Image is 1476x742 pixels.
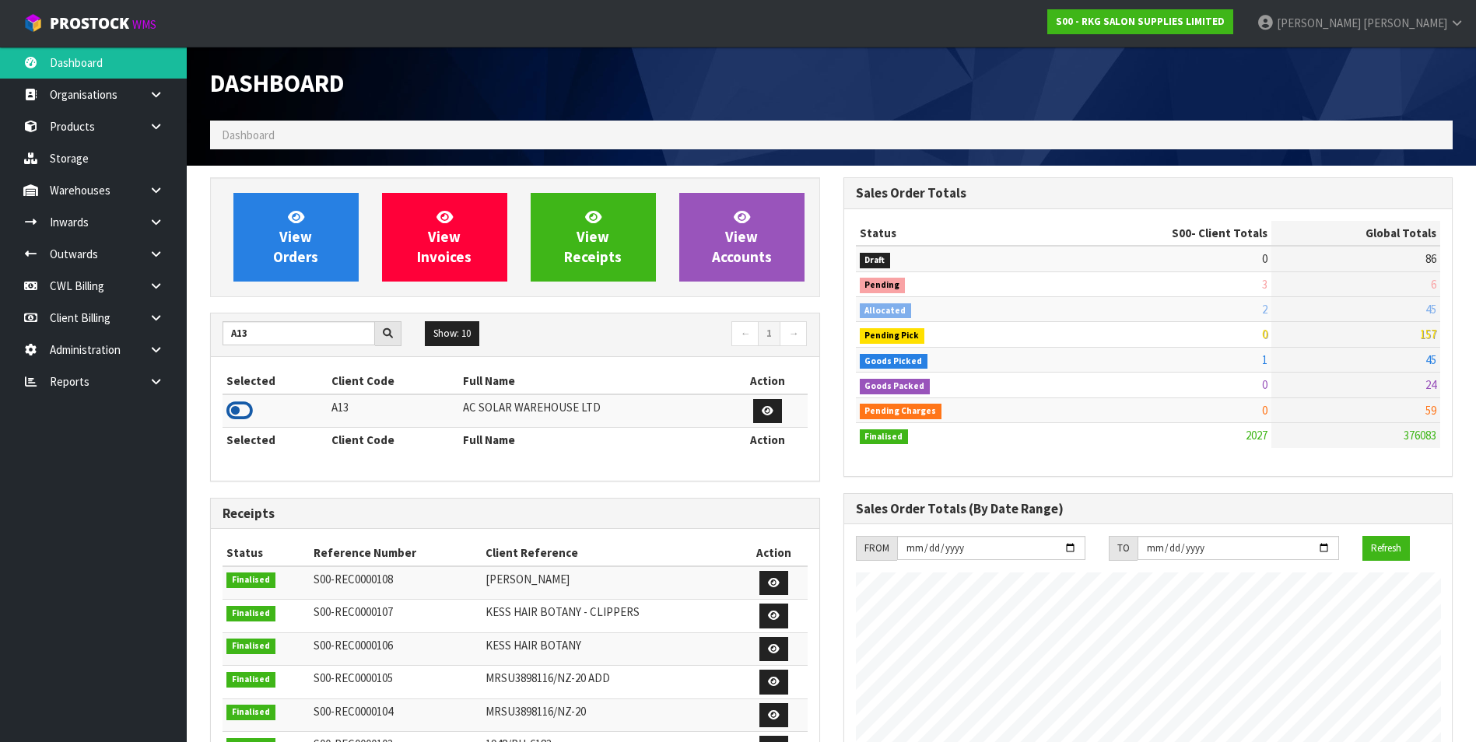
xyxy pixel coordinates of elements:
[314,670,393,685] span: S00-REC0000105
[1420,327,1436,341] span: 157
[856,186,1441,201] h3: Sales Order Totals
[1363,16,1447,30] span: [PERSON_NAME]
[328,369,458,394] th: Client Code
[482,541,741,565] th: Client Reference
[728,428,808,453] th: Action
[527,321,808,348] nav: Page navigation
[314,572,393,586] span: S00-REC0000108
[741,541,807,565] th: Action
[382,193,507,282] a: ViewInvoices
[1425,251,1436,266] span: 86
[459,428,728,453] th: Full Name
[1262,352,1267,367] span: 1
[856,221,1049,246] th: Status
[780,321,807,346] a: →
[314,638,393,653] span: S00-REC0000106
[273,208,318,266] span: View Orders
[860,253,891,268] span: Draft
[564,208,622,266] span: View Receipts
[50,13,129,33] span: ProStock
[728,369,808,394] th: Action
[860,404,942,419] span: Pending Charges
[1049,221,1271,246] th: - Client Totals
[486,670,610,685] span: MRSU3898116/NZ-20 ADD
[226,672,275,688] span: Finalised
[425,321,479,346] button: Show: 10
[731,321,759,346] a: ←
[1277,16,1361,30] span: [PERSON_NAME]
[486,572,570,586] span: [PERSON_NAME]
[1262,277,1267,292] span: 3
[1262,251,1267,266] span: 0
[1425,403,1436,418] span: 59
[417,208,472,266] span: View Invoices
[860,429,909,445] span: Finalised
[459,394,728,428] td: AC SOLAR WAREHOUSE LTD
[223,321,375,345] input: Search clients
[1271,221,1440,246] th: Global Totals
[1404,428,1436,443] span: 376083
[23,13,43,33] img: cube-alt.png
[860,303,912,319] span: Allocated
[860,354,928,369] span: Goods Picked
[1431,277,1436,292] span: 6
[132,17,156,32] small: WMS
[233,193,359,282] a: ViewOrders
[1047,9,1233,34] a: S00 - RKG SALON SUPPLIES LIMITED
[1172,226,1191,240] span: S00
[222,128,275,142] span: Dashboard
[226,705,275,720] span: Finalised
[1056,15,1225,28] strong: S00 - RKG SALON SUPPLIES LIMITED
[1262,327,1267,341] span: 0
[1262,377,1267,392] span: 0
[679,193,805,282] a: ViewAccounts
[223,506,808,521] h3: Receipts
[486,604,640,619] span: KESS HAIR BOTANY - CLIPPERS
[1425,352,1436,367] span: 45
[486,638,581,653] span: KESS HAIR BOTANY
[223,541,310,565] th: Status
[1246,428,1267,443] span: 2027
[210,68,344,99] span: Dashboard
[1425,377,1436,392] span: 24
[712,208,772,266] span: View Accounts
[310,541,481,565] th: Reference Number
[459,369,728,394] th: Full Name
[328,394,458,428] td: A13
[1425,302,1436,317] span: 45
[226,606,275,621] span: Finalised
[486,704,586,719] span: MRSU3898116/NZ-20
[223,428,328,453] th: Selected
[314,604,393,619] span: S00-REC0000107
[531,193,656,282] a: ViewReceipts
[860,379,931,394] span: Goods Packed
[226,572,275,588] span: Finalised
[1262,403,1267,418] span: 0
[856,536,897,561] div: FROM
[1262,302,1267,317] span: 2
[226,639,275,654] span: Finalised
[223,369,328,394] th: Selected
[860,278,906,293] span: Pending
[314,704,393,719] span: S00-REC0000104
[1109,536,1138,561] div: TO
[856,502,1441,516] h3: Sales Order Totals (By Date Range)
[328,428,458,453] th: Client Code
[758,321,780,346] a: 1
[860,328,925,344] span: Pending Pick
[1362,536,1410,561] button: Refresh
